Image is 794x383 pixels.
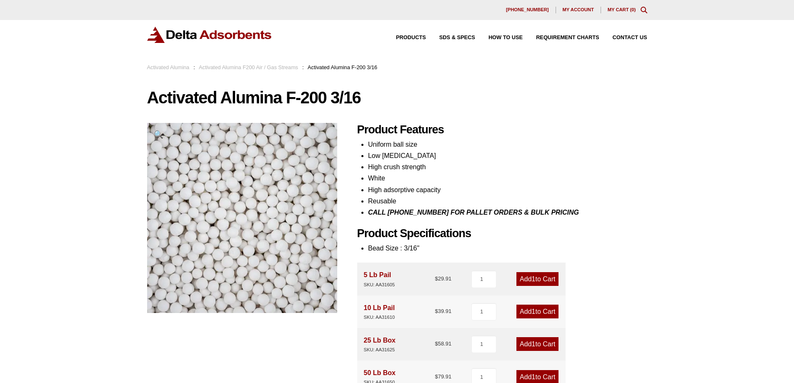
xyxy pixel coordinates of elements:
a: SDS & SPECS [426,35,475,40]
span: 1 [532,275,536,283]
div: 25 Lb Box [364,335,396,354]
div: SKU: AA31605 [364,281,395,289]
div: 10 Lb Pail [364,302,395,321]
bdi: 58.91 [435,340,451,347]
a: Requirement Charts [523,35,599,40]
img: Activated Alumina F-200 3/16 [147,123,337,313]
span: 1 [532,373,536,380]
span: 1 [532,340,536,348]
a: Contact Us [599,35,647,40]
a: Add1to Cart [516,272,559,286]
span: : [193,64,195,70]
span: $ [435,373,438,380]
a: Products [383,35,426,40]
li: High adsorptive capacity [368,184,647,195]
span: $ [435,308,438,314]
span: Activated Alumina F-200 3/16 [308,64,377,70]
img: Delta Adsorbents [147,27,272,43]
a: My Cart (0) [608,7,636,12]
span: Products [396,35,426,40]
span: How to Use [488,35,523,40]
div: Toggle Modal Content [641,7,647,13]
a: [PHONE_NUMBER] [499,7,556,13]
li: White [368,173,647,184]
span: Requirement Charts [536,35,599,40]
li: Reusable [368,195,647,207]
li: High crush strength [368,161,647,173]
li: Bead Size : 3/16" [368,243,647,254]
span: 0 [631,7,634,12]
span: : [302,64,304,70]
span: My account [563,8,594,12]
bdi: 29.91 [435,275,451,282]
a: Add1to Cart [516,337,559,351]
bdi: 39.91 [435,308,451,314]
span: [PHONE_NUMBER] [506,8,549,12]
a: View full-screen image gallery [147,123,170,146]
span: 1 [532,308,536,315]
li: Uniform ball size [368,139,647,150]
span: Contact Us [613,35,647,40]
bdi: 79.91 [435,373,451,380]
h2: Product Features [357,123,647,137]
a: How to Use [475,35,523,40]
a: Add1to Cart [516,305,559,318]
li: Low [MEDICAL_DATA] [368,150,647,161]
i: CALL [PHONE_NUMBER] FOR PALLET ORDERS & BULK PRICING [368,209,579,216]
a: Activated Alumina [147,64,190,70]
h2: Product Specifications [357,227,647,240]
div: SKU: AA31610 [364,313,395,321]
div: 5 Lb Pail [364,269,395,288]
h1: Activated Alumina F-200 3/16 [147,89,647,106]
span: 🔍 [154,130,163,139]
a: Activated Alumina F-200 3/16 [147,214,337,221]
span: SDS & SPECS [439,35,475,40]
span: $ [435,275,438,282]
div: SKU: AA31625 [364,346,396,354]
span: $ [435,340,438,347]
a: My account [556,7,601,13]
a: Activated Alumina F200 Air / Gas Streams [199,64,298,70]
